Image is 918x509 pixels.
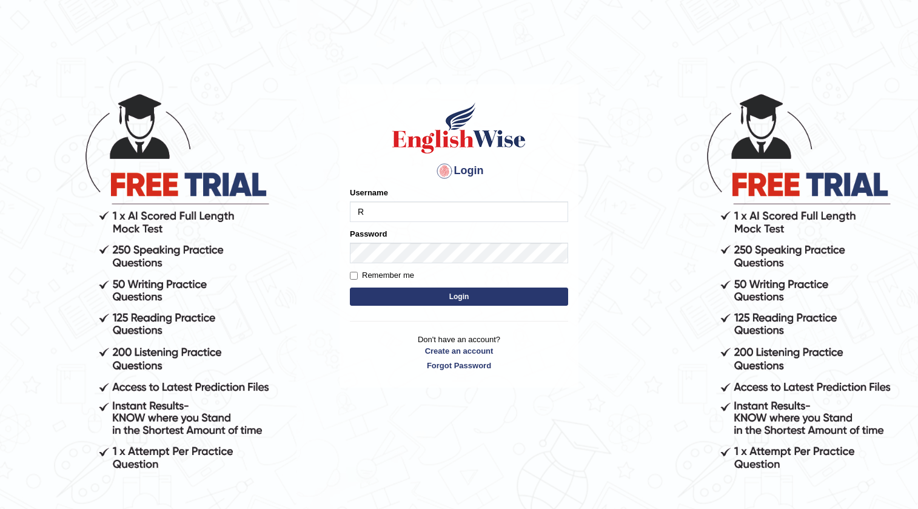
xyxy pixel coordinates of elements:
input: Remember me [350,272,358,280]
button: Login [350,288,568,306]
h4: Login [350,161,568,181]
p: Don't have an account? [350,334,568,371]
a: Create an account [350,345,568,357]
img: Logo of English Wise sign in for intelligent practice with AI [390,101,528,155]
label: Remember me [350,269,414,281]
a: Forgot Password [350,360,568,371]
label: Username [350,187,388,198]
label: Password [350,228,387,240]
